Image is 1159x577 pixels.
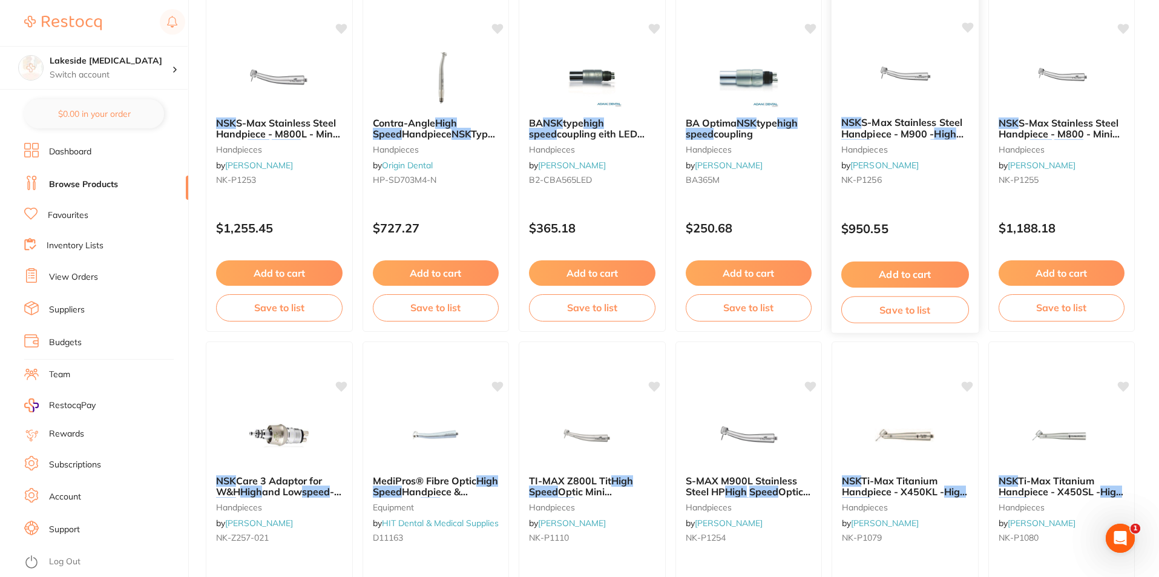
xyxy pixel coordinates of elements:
[842,475,861,487] em: NSK
[554,497,574,509] em: NSK
[330,486,341,498] span: -
[240,486,262,498] em: High
[1008,160,1075,171] a: [PERSON_NAME]
[686,486,810,509] span: Optic Std Head
[686,532,726,543] span: NK-P1254
[934,128,956,140] em: High
[529,260,655,286] button: Add to cart
[842,497,871,509] em: Speed
[999,497,1028,509] em: Speed
[686,221,812,235] p: $250.68
[865,46,945,107] img: NSK S-Max Stainless Steel Handpiece - M900 - High Speed - Non Optic - NSK
[999,117,1125,140] b: NSK S-Max Stainless Steel Handpiece - M800 - Mini Head - High Speed - Non Optic - NSK
[529,294,655,321] button: Save to list
[49,146,91,158] a: Dashboard
[225,518,293,529] a: [PERSON_NAME]
[865,405,944,466] img: NSK Ti-Max Titanium Handpiece - X450KL - High Speed - 45 Degree Angled - Optic - KaVo
[216,117,343,140] b: NSK S-Max Stainless Steel Handpiece - M800L - Mini Head - High Speed - Optic - NSK
[529,486,558,498] em: Speed
[373,117,499,140] b: Contra-Angle High Speed Handpiece NSK Type - LED (SD703M4-N)
[240,47,318,108] img: NSK S-Max Stainless Steel Handpiece - M800L - Mini Head - High Speed - Optic - NSK
[538,518,606,529] a: [PERSON_NAME]
[841,139,870,151] em: Speed
[841,116,962,140] span: S-Max Stainless Steel Handpiece - M900 -
[686,475,812,498] b: S-MAX M900L Stainless Steel HP High Speed Optic Std Head NSK
[451,128,471,140] em: NSK
[841,222,969,236] p: $950.55
[709,47,788,108] img: BA Optima NSK type high speed coupling
[373,503,499,512] small: equipment
[402,128,451,140] span: Handpiece
[529,145,655,154] small: handpieces
[373,475,476,487] span: MediPros® Fibre Optic
[842,532,882,543] span: NK-P1079
[49,400,96,412] span: RestocqPay
[777,117,798,129] em: high
[49,271,98,283] a: View Orders
[553,405,631,466] img: TI-MAX Z800L Tit High Speed Optic Mini Head NSK Coupling
[396,405,475,466] img: MediPros® Fibre Optic High Speed Handpiece & Couplings, NSK - Handpiece
[373,475,499,498] b: MediPros® Fibre Optic High Speed Handpiece & Couplings, NSK - Handpiece
[529,117,543,129] span: BA
[842,475,944,498] span: Ti-Max Titanium Handpiece - X450KL -
[611,475,633,487] em: High
[999,475,1125,498] b: NSK Ti-Max Titanium Handpiece - X450SL - High Speed - 45 Degree Angled - Sirona Fitting
[421,497,440,509] em: NSK
[216,475,343,498] b: NSK Care 3 Adaptor for W&H High and Low speed - NSK Roto Quick Coupling
[24,9,102,37] a: Restocq Logo
[529,160,606,171] span: by
[529,117,655,140] b: BA NSK type high speed coupling eith LED light
[48,209,88,222] a: Favourites
[24,553,185,572] button: Log Out
[999,117,1019,129] em: NSK
[999,294,1125,321] button: Save to list
[737,117,757,129] em: NSK
[24,398,96,412] a: RestocqPay
[216,145,343,154] small: handpieces
[50,69,172,81] p: Switch account
[216,260,343,286] button: Add to cart
[248,139,269,151] em: High
[373,174,436,185] span: HP-SD703M4-N
[382,160,433,171] a: Origin Dental
[999,160,1075,171] span: by
[999,145,1125,154] small: handpieces
[49,369,70,381] a: Team
[440,497,496,509] span: - Handpiece
[216,503,343,512] small: handpieces
[999,532,1039,543] span: NK-P1080
[24,99,164,128] button: $0.00 in your order
[24,398,39,412] img: RestocqPay
[999,221,1125,235] p: $1,188.18
[373,128,495,151] span: Type - LED (SD703M4-N)
[216,497,236,509] em: NSK
[841,262,969,288] button: Add to cart
[999,475,1100,498] span: Ti-Max Titanium Handpiece - X450SL -
[236,497,329,509] span: Roto Quick Coupling
[373,486,468,509] span: Handpiece & Couplings,
[842,518,919,529] span: by
[851,518,919,529] a: [PERSON_NAME]
[583,117,604,129] em: high
[49,459,101,471] a: Subscriptions
[216,475,322,498] span: Care 3 Adaptor for W&H
[1054,139,1083,151] em: Speed
[396,47,475,108] img: Contra-Angle High Speed Handpiece NSK Type - LED (SD703M4-N)
[1022,405,1101,466] img: NSK Ti-Max Titanium Handpiece - X450SL - High Speed - 45 Degree Angled - Sirona Fitting
[714,128,753,140] span: coupling
[749,486,778,498] em: Speed
[216,117,236,129] em: NSK
[529,518,606,529] span: by
[240,405,318,466] img: NSK Care 3 Adaptor for W&H High and Low speed - NSK Roto Quick Coupling
[841,117,969,139] b: NSK S-Max Stainless Steel Handpiece - M900 - High Speed - Non Optic - NSK
[272,139,301,151] em: Speed
[216,475,236,487] em: NSK
[930,139,950,151] em: NSK
[49,491,81,503] a: Account
[1106,524,1135,553] iframe: Intercom live chat
[262,486,302,498] span: and Low
[373,117,435,129] span: Contra-Angle
[302,486,330,498] em: speed
[50,55,172,67] h4: Lakeside Dental Surgery
[216,518,293,529] span: by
